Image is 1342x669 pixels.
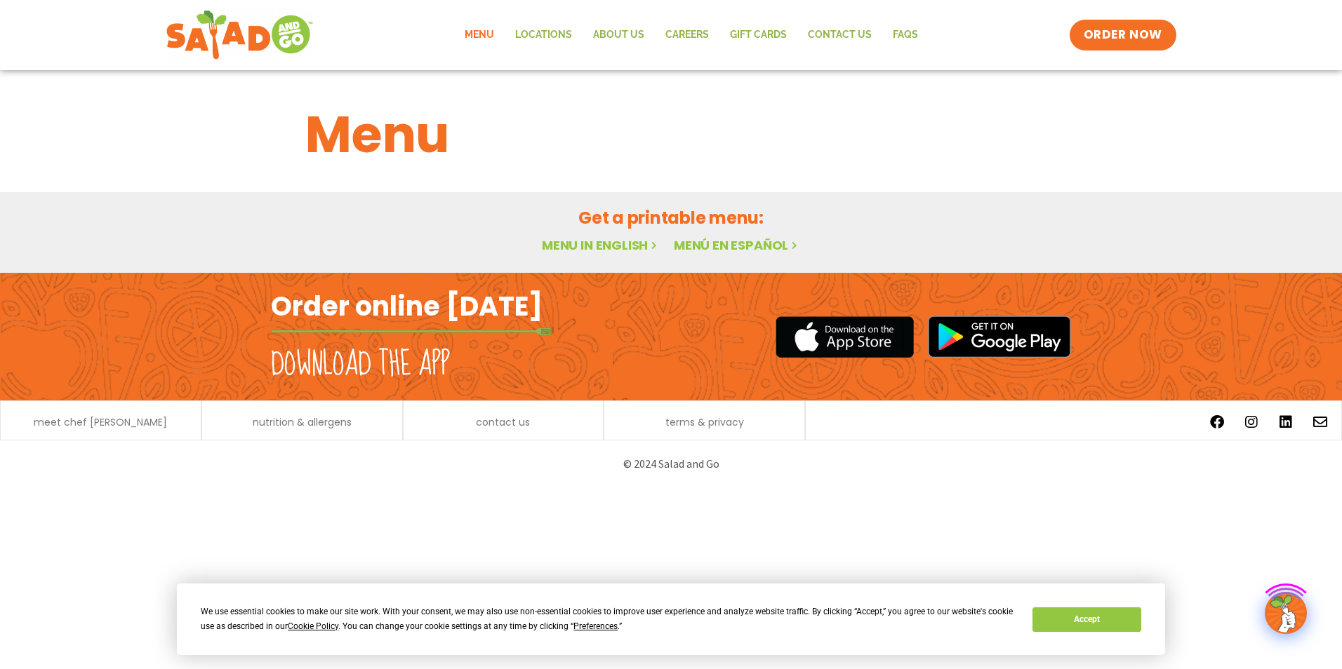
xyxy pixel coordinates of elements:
h2: Download the app [271,345,450,384]
a: FAQs [882,19,929,51]
a: terms & privacy [665,417,744,427]
span: Preferences [573,621,618,631]
div: Cookie Consent Prompt [177,583,1165,655]
h2: Order online [DATE] [271,289,543,323]
img: google_play [928,316,1071,358]
a: About Us [583,19,655,51]
a: nutrition & allergens [253,417,352,427]
span: Cookie Policy [288,621,338,631]
h1: Menu [305,97,1037,173]
p: © 2024 Salad and Go [278,454,1064,473]
a: Menú en español [674,236,800,254]
a: ORDER NOW [1070,20,1176,50]
div: We use essential cookies to make our site work. With your consent, we may also use non-essential ... [201,604,1016,634]
a: Menu [454,19,505,51]
img: fork [271,327,552,335]
nav: Menu [454,19,929,51]
a: Menu in English [542,236,660,254]
a: GIFT CARDS [719,19,797,51]
span: ORDER NOW [1084,27,1162,43]
a: Contact Us [797,19,882,51]
button: Accept [1032,607,1141,632]
a: contact us [476,417,530,427]
a: meet chef [PERSON_NAME] [34,417,167,427]
h2: Get a printable menu: [305,205,1037,230]
a: Locations [505,19,583,51]
img: new-SAG-logo-768×292 [166,7,314,63]
a: Careers [655,19,719,51]
img: appstore [776,314,914,360]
